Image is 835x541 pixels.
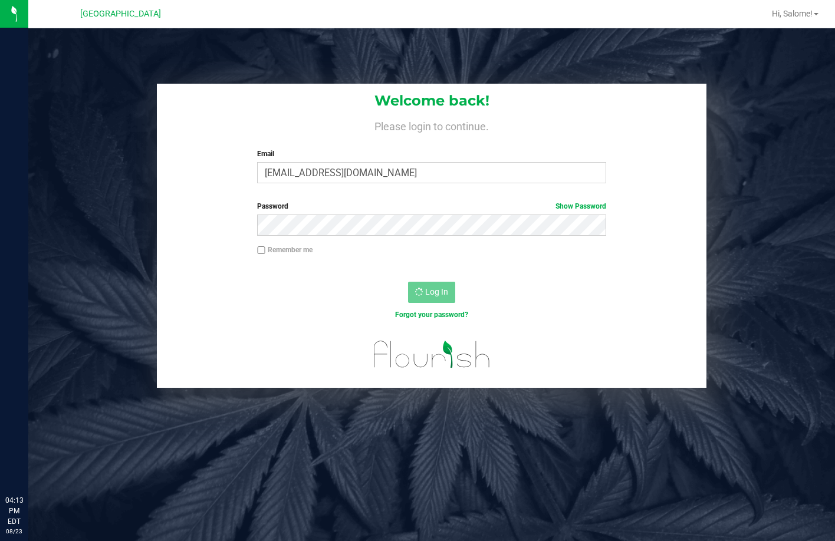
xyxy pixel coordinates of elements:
input: Remember me [257,246,265,255]
a: Forgot your password? [395,311,468,319]
p: 08/23 [5,527,23,536]
img: flourish_logo.svg [363,332,501,377]
label: Email [257,149,606,159]
button: Log In [408,282,455,303]
span: Password [257,202,288,210]
span: Hi, Salome! [772,9,813,18]
span: Log In [425,287,448,296]
span: [GEOGRAPHIC_DATA] [80,9,161,19]
p: 04:13 PM EDT [5,495,23,527]
h1: Welcome back! [157,93,706,108]
label: Remember me [257,245,313,255]
h4: Please login to continue. [157,118,706,132]
a: Show Password [555,202,606,210]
